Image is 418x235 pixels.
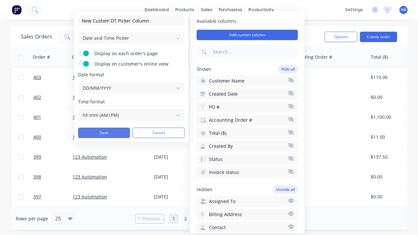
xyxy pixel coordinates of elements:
[78,128,130,138] button: Save
[72,114,107,120] a: 123 Automation
[197,76,298,86] button: Customer Name
[33,87,72,107] a: 402
[209,143,233,149] span: Created By
[72,194,107,200] a: 123 Automation
[16,215,48,222] span: Rows per page
[371,154,409,160] div: $137.50
[197,102,298,112] button: PO #
[209,130,226,136] span: Total ($)
[33,167,72,187] a: 398
[209,104,219,110] span: PO #
[371,114,409,120] div: $1,100.00
[33,68,72,87] a: 403
[72,134,107,140] a: 123 Automation
[172,5,198,15] div: products
[197,186,213,193] span: Hidden
[78,16,185,25] input: Enter column name...
[135,215,164,222] a: Previous page
[33,154,41,160] span: 399
[78,99,185,105] span: Time format
[212,45,298,58] input: Search...
[78,71,185,78] span: Date format
[371,94,409,101] div: $0.00
[197,154,298,164] button: Status
[12,5,22,15] img: Factory
[154,154,202,160] div: [DATE]
[94,61,176,67] span: Display on customer's online view
[33,174,41,180] span: 398
[133,128,185,138] button: Cancel
[371,74,409,81] div: $110.00
[197,209,298,220] button: Billing Address
[33,54,50,60] div: Order #
[33,187,72,207] a: 397
[209,169,239,176] span: Invoice status
[360,32,397,42] button: Create order
[94,50,176,57] span: Display on each order's page
[142,215,161,222] span: Previous
[278,65,298,73] button: Hide all
[197,222,298,233] button: Contact
[33,74,41,81] span: 403
[197,167,298,178] button: Invoice status
[197,30,298,40] button: Add custom column
[197,18,298,24] span: Available columns
[209,198,235,205] span: Assigned To
[169,214,179,224] a: Page 1 is your current page
[216,5,245,15] div: purchasing
[72,74,107,80] a: 123 Automation
[371,54,388,60] div: Total ($)
[209,117,252,123] span: Accounting Order #
[72,94,107,100] a: 123 Automation
[209,224,226,231] span: Contact
[209,156,223,163] span: Status
[33,194,41,200] span: 397
[209,211,242,218] span: Billing Address
[33,114,41,120] span: 401
[289,54,332,60] div: Accounting Order #
[371,174,409,180] div: $0.00
[273,185,298,194] button: Unhide all
[33,127,72,147] a: 400
[154,194,202,200] div: [DATE]
[181,214,190,224] a: Page 2
[342,5,366,15] div: settings
[154,174,202,180] div: [DATE]
[401,7,406,13] span: HA
[33,107,72,127] a: 401
[209,78,245,84] span: Customer Name
[197,115,298,125] button: Accounting Order #
[132,214,286,224] ul: Pagination
[141,5,172,15] a: dashboard
[33,207,72,227] a: 396
[245,5,277,15] div: productivity
[209,91,238,97] span: Created Date
[33,94,41,101] span: 402
[197,141,298,151] button: Created By
[198,5,216,15] div: sales
[33,147,72,167] a: 399
[197,89,298,99] button: Created Date
[371,194,409,200] div: $0.00
[72,154,107,160] a: 123 Automation
[72,174,107,180] a: 123 Automation
[197,66,211,72] span: Shown
[197,128,298,138] button: Total ($)
[33,134,41,140] span: 400
[325,32,357,42] button: Options
[21,34,52,40] h1: Sales Orders
[197,196,298,207] button: Assigned To
[371,134,409,140] div: $11.00
[72,54,107,60] div: Customer Name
